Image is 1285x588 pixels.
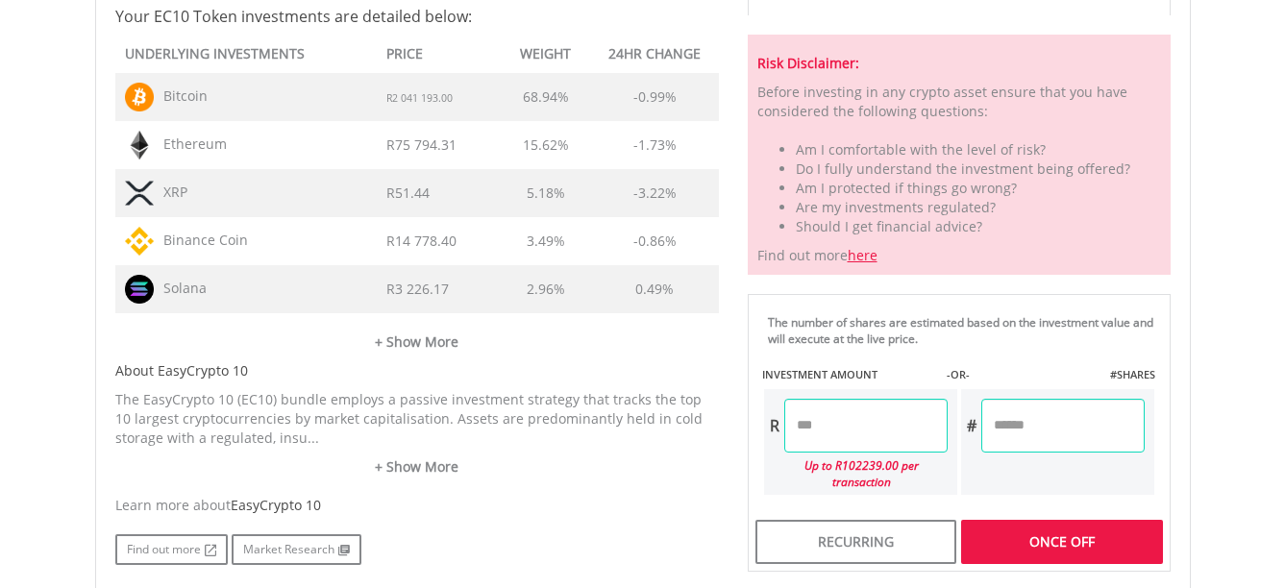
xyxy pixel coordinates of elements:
span: Ethereum [154,135,227,153]
h4: Your EC10 Token investments are detailed below: [115,5,719,28]
a: + Show More [115,457,719,477]
a: here [848,246,877,264]
li: Should I get financial advice? [796,217,1161,236]
td: 0.49% [591,265,719,313]
li: Am I protected if things go wrong? [796,179,1161,198]
td: 15.62% [501,121,591,169]
th: UNDERLYING INVESTMENTS [115,37,378,73]
label: -OR- [947,367,970,382]
th: PRICE [377,37,501,73]
label: #SHARES [1110,367,1155,382]
div: R [764,399,784,453]
span: EasyCrypto 10 [231,496,321,514]
td: -3.22% [591,169,719,217]
h5: Risk Disclaimer: [757,54,1161,73]
img: TOKEN.BNB.png [125,227,154,256]
th: WEIGHT [501,37,591,73]
a: Find out more [115,534,228,565]
div: # [961,399,981,453]
td: -0.86% [591,217,719,265]
span: R2 041 193.00 [386,91,453,105]
td: 3.49% [501,217,591,265]
li: Am I comfortable with the level of risk? [796,140,1161,159]
span: Solana [154,279,207,297]
span: Binance Coin [154,231,248,249]
td: -0.99% [591,73,719,121]
img: TOKEN.SOL.png [125,275,154,304]
td: 68.94% [501,73,591,121]
div: Recurring [755,520,956,564]
a: Market Research [232,534,361,565]
div: Find out more [748,35,1171,275]
img: TOKEN.BTC.png [125,83,154,111]
div: Learn more about [115,496,719,515]
img: TOKEN.XRP.png [125,179,154,208]
span: Bitcoin [154,86,208,105]
li: Do I fully understand the investment being offered? [796,159,1161,179]
a: + Show More [115,313,719,352]
span: R75 794.31 [386,135,457,154]
span: R14 778.40 [386,232,457,250]
div: Before investing in any crypto asset ensure that you have considered the following questions: [757,83,1161,121]
span: XRP [154,183,187,201]
div: Up to R102239.00 per transaction [764,453,948,495]
img: TOKEN.ETH.png [125,131,154,159]
span: R51.44 [386,184,430,202]
div: The number of shares are estimated based on the investment value and will execute at the live price. [768,314,1162,347]
span: R3 226.17 [386,280,449,298]
td: 2.96% [501,265,591,313]
td: -1.73% [591,121,719,169]
td: 5.18% [501,169,591,217]
li: Are my investments regulated? [796,198,1161,217]
p: The EasyCrypto 10 (EC10) bundle employs a passive investment strategy that tracks the top 10 larg... [115,390,719,448]
th: 24HR CHANGE [591,37,719,73]
h5: About EasyCrypto 10 [115,361,719,380]
label: INVESTMENT AMOUNT [762,367,877,382]
div: Once Off [961,520,1162,564]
